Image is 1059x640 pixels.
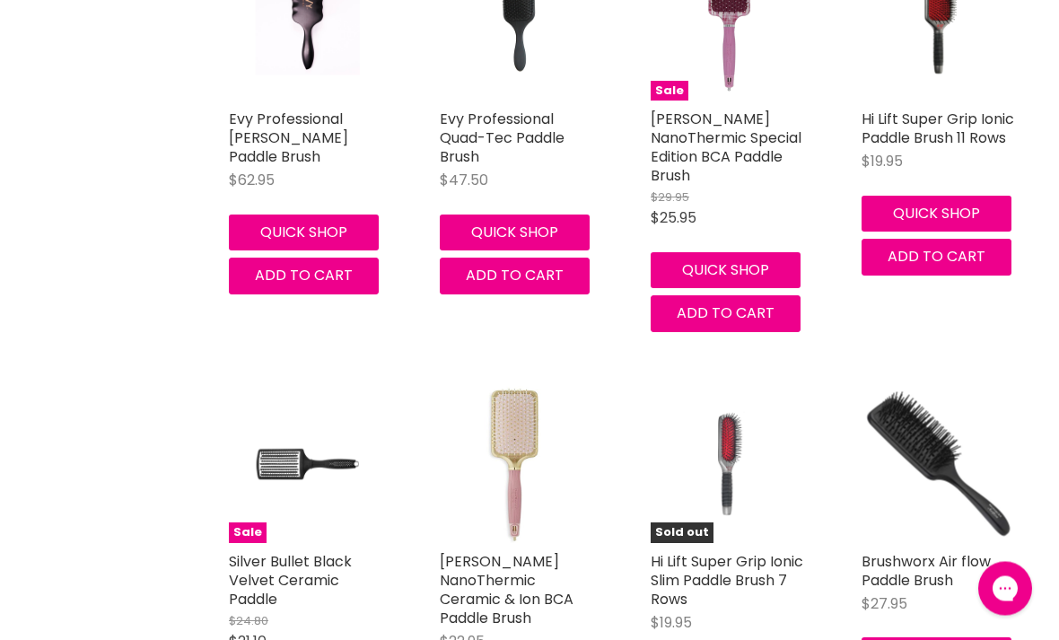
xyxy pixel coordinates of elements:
[677,387,782,544] img: Hi Lift Super Grip Ionic Slim Paddle Brush 7 Rows
[651,613,692,634] span: $19.95
[255,387,360,544] img: Silver Bullet Black Velvet Ceramic Paddle
[229,552,352,610] a: Silver Bullet Black Velvet Ceramic Paddle
[651,387,808,544] a: Hi Lift Super Grip Ionic Slim Paddle Brush 7 RowsSold out
[862,197,1011,232] button: Quick shop
[466,266,564,286] span: Add to cart
[440,171,488,191] span: $47.50
[440,259,590,294] button: Add to cart
[651,296,801,332] button: Add to cart
[651,253,801,289] button: Quick shop
[229,110,348,168] a: Evy Professional [PERSON_NAME] Paddle Brush
[862,594,907,615] span: $27.95
[440,387,597,544] img: Olivia Garden NanoThermic Ceramic & Ion BCA Paddle Brush
[440,215,590,251] button: Quick shop
[229,523,267,544] span: Sale
[862,387,1019,544] img: Brushworx Air flow Paddle Brush
[229,613,268,630] span: $24.80
[651,208,696,229] span: $25.95
[440,110,565,168] a: Evy Professional Quad-Tec Paddle Brush
[229,259,379,294] button: Add to cart
[862,110,1014,149] a: Hi Lift Super Grip Ionic Paddle Brush 11 Rows
[651,523,713,544] span: Sold out
[651,110,801,187] a: [PERSON_NAME] NanoThermic Special Edition BCA Paddle Brush
[969,556,1041,622] iframe: Gorgias live chat messenger
[229,387,386,544] a: Silver Bullet Black Velvet Ceramic PaddleSale
[862,240,1011,276] button: Add to cart
[862,152,903,172] span: $19.95
[255,266,353,286] span: Add to cart
[651,82,688,102] span: Sale
[440,552,573,629] a: [PERSON_NAME] NanoThermic Ceramic & Ion BCA Paddle Brush
[677,303,775,324] span: Add to cart
[651,189,689,206] span: $29.95
[862,552,991,592] a: Brushworx Air flow Paddle Brush
[888,247,985,267] span: Add to cart
[229,171,275,191] span: $62.95
[651,552,803,610] a: Hi Lift Super Grip Ionic Slim Paddle Brush 7 Rows
[229,215,379,251] button: Quick shop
